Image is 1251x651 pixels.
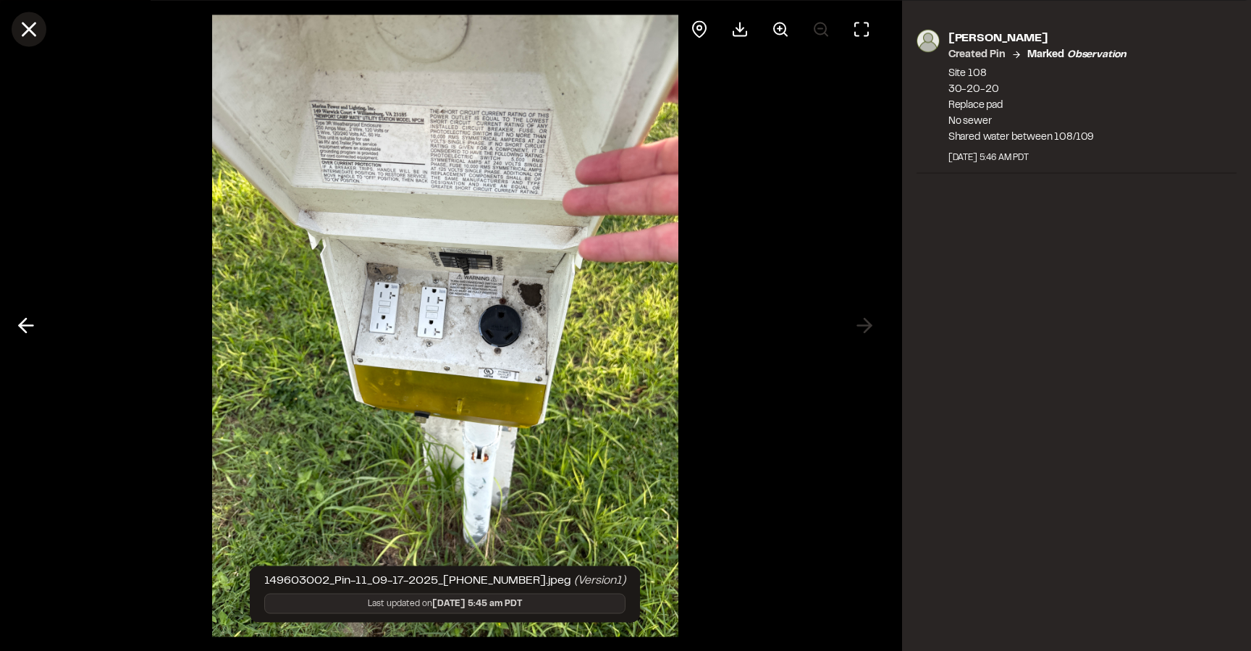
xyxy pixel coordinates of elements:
[763,12,798,46] button: Zoom in
[948,46,1006,62] p: Created Pin
[917,29,940,52] img: photo
[948,65,1126,145] p: Site 108 30-20-20 Replace pad No sewer Shared water between 108/109
[9,308,43,343] button: Previous photo
[1027,46,1126,62] p: Marked
[948,29,1126,46] p: [PERSON_NAME]
[948,151,1126,164] div: [DATE] 5:46 AM PDT
[682,12,717,46] div: View pin on map
[12,12,46,46] button: Close modal
[844,12,879,46] button: Toggle Fullscreen
[1067,50,1126,59] em: observation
